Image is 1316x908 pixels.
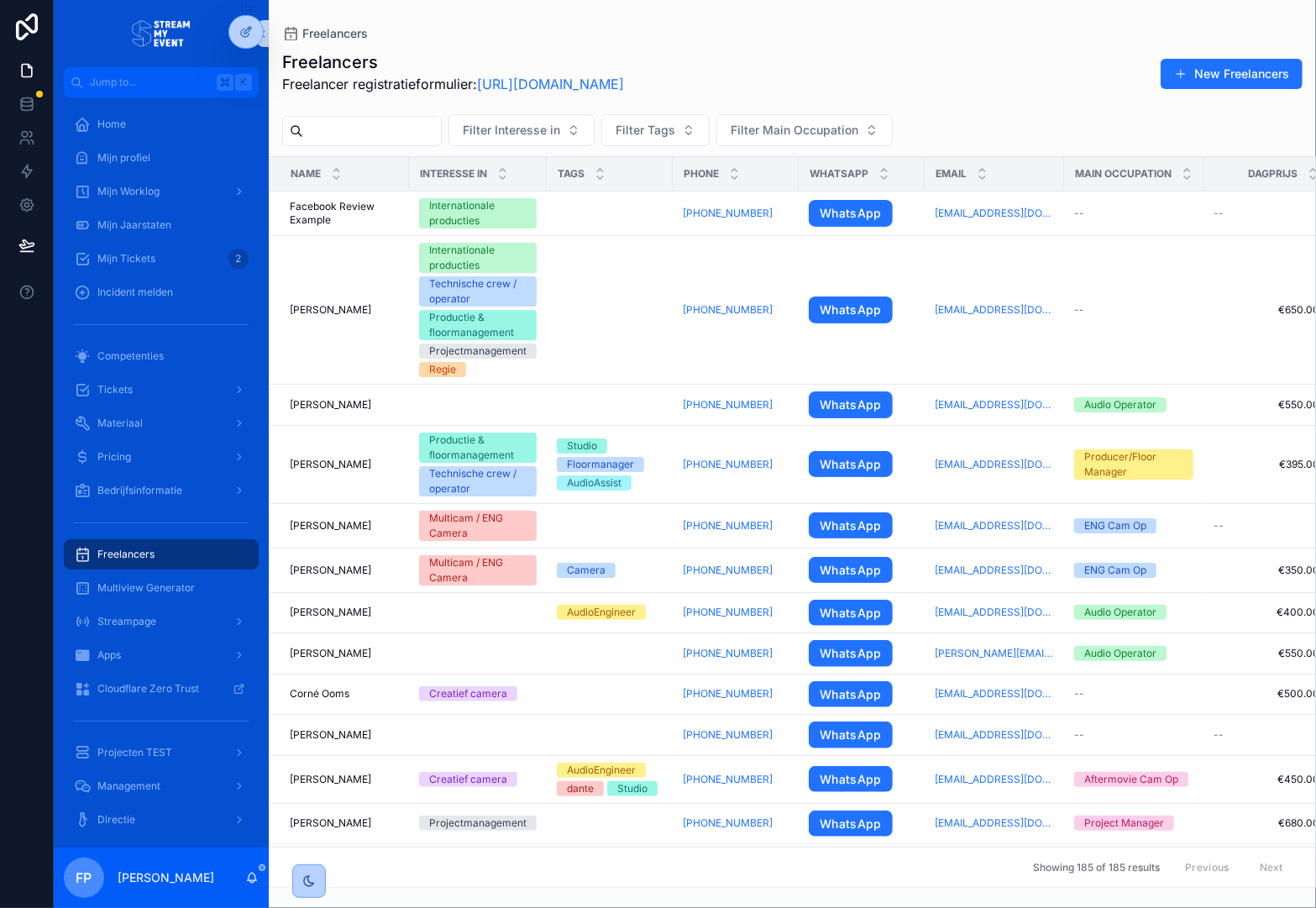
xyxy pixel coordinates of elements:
a: [PHONE_NUMBER] [683,647,773,660]
a: WhatsApp [809,391,893,418]
a: WhatsApp [809,200,893,227]
span: FP [76,868,92,888]
a: WhatsApp [809,600,915,627]
a: [EMAIL_ADDRESS][DOMAIN_NAME] [935,207,1054,220]
a: [EMAIL_ADDRESS][DOMAIN_NAME] [935,458,1054,471]
span: [PERSON_NAME] [290,816,371,830]
span: Interesse in [420,167,487,181]
a: [PHONE_NUMBER] [683,207,773,220]
span: Mijn profiel [97,151,150,165]
a: [URL][DOMAIN_NAME] [477,76,624,92]
a: Projecten TEST [64,737,259,768]
span: Tickets [97,383,133,396]
a: [PERSON_NAME][EMAIL_ADDRESS][DOMAIN_NAME] [935,647,1054,660]
a: [EMAIL_ADDRESS][DOMAIN_NAME] [935,398,1054,412]
a: WhatsApp [809,557,915,584]
div: Internationale producties [429,243,527,273]
a: Freelancers [64,539,259,569]
div: ENG Cam Op [1084,563,1146,578]
a: [PERSON_NAME] [290,647,399,660]
div: Project Manager [1084,816,1164,831]
div: AudioAssist [567,475,621,491]
span: -- [1074,728,1084,742]
a: Corné Ooms [290,687,399,701]
a: Multicam / ENG Camera [419,511,537,541]
a: WhatsApp [809,451,915,478]
span: Cloudflare Zero Trust [97,682,199,695]
span: Multiview Generator [97,581,195,595]
a: WhatsApp [809,811,915,837]
span: Streampage [97,615,156,628]
a: [EMAIL_ADDRESS][DOMAIN_NAME] [935,687,1054,701]
a: Projectmanagement [419,816,537,831]
a: WhatsApp [809,640,893,667]
a: Multicam / ENG Camera [419,555,537,585]
a: Internationale productiesTechnische crew / operatorProductie & floormanagementProjectmanagementRegie [419,243,537,377]
div: Projectmanagement [429,344,527,359]
h1: Freelancers [282,50,624,74]
a: Materiaal [64,408,259,438]
a: Mijn Worklog [64,176,259,207]
span: Apps [97,648,121,662]
a: [PERSON_NAME] [290,564,399,577]
span: [PERSON_NAME] [290,398,371,412]
a: Creatief camera [419,772,537,787]
a: -- [1074,207,1193,220]
div: Projectmanagement [429,816,527,831]
a: [EMAIL_ADDRESS][DOMAIN_NAME] [935,519,1054,533]
a: WhatsApp [809,722,893,748]
a: WhatsApp [809,451,893,478]
a: [PERSON_NAME] [290,458,399,471]
span: Home [97,118,126,131]
a: WhatsApp [809,681,915,708]
a: AudioEngineerdanteStudio [557,763,663,796]
span: Name [291,167,321,181]
span: Facebook Review Example [290,200,399,227]
a: WhatsApp [809,722,915,748]
a: Tickets [64,375,259,405]
a: [PHONE_NUMBER] [683,647,789,660]
a: Mijn profiel [64,143,259,173]
span: [PERSON_NAME] [290,728,371,742]
img: App logo [132,20,191,47]
div: Creatief camera [429,686,507,701]
div: scrollable content [54,97,269,848]
a: AudioEngineer [557,605,663,620]
span: Freelancers [97,548,155,561]
a: WhatsApp [809,512,893,539]
a: Pricing [64,442,259,472]
span: Mijn Tickets [97,252,155,265]
span: Filter Tags [616,122,675,139]
div: Producer/Floor Manager [1084,449,1183,480]
a: [PHONE_NUMBER] [683,398,789,412]
span: -- [1214,728,1224,742]
a: [EMAIL_ADDRESS][DOMAIN_NAME] [935,728,1054,742]
a: [PHONE_NUMBER] [683,606,773,619]
span: Showing 185 of 185 results [1033,861,1160,874]
a: Incident melden [64,277,259,307]
a: [PHONE_NUMBER] [683,458,773,471]
span: Directie [97,813,135,827]
span: Competenties [97,349,164,363]
a: [PHONE_NUMBER] [683,458,789,471]
a: Multiview Generator [64,573,259,603]
span: [PERSON_NAME] [290,647,371,660]
div: dante [567,781,594,796]
a: Internationale producties [419,198,537,228]
a: [PERSON_NAME] [290,773,399,786]
span: -- [1214,519,1224,533]
span: Main Occupation [1075,167,1172,181]
div: Studio [567,438,597,454]
a: [PHONE_NUMBER] [683,728,789,742]
a: -- [1074,303,1193,317]
button: Jump to...K [64,67,259,97]
button: Select Button [601,114,710,146]
div: Camera [567,563,606,578]
div: Multicam / ENG Camera [429,511,527,541]
a: [EMAIL_ADDRESS][DOMAIN_NAME] [935,773,1054,786]
a: [PERSON_NAME] [290,303,399,317]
